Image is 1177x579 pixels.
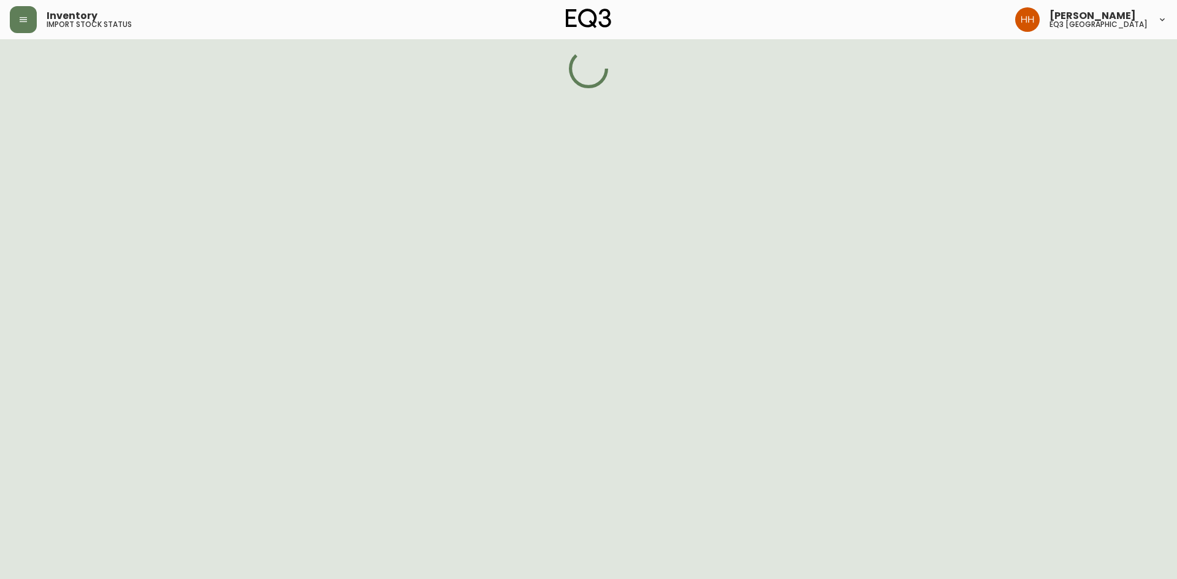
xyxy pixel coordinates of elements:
span: Inventory [47,11,97,21]
img: 6b766095664b4c6b511bd6e414aa3971 [1015,7,1040,32]
img: logo [566,9,611,28]
h5: import stock status [47,21,132,28]
h5: eq3 [GEOGRAPHIC_DATA] [1049,21,1148,28]
span: [PERSON_NAME] [1049,11,1136,21]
